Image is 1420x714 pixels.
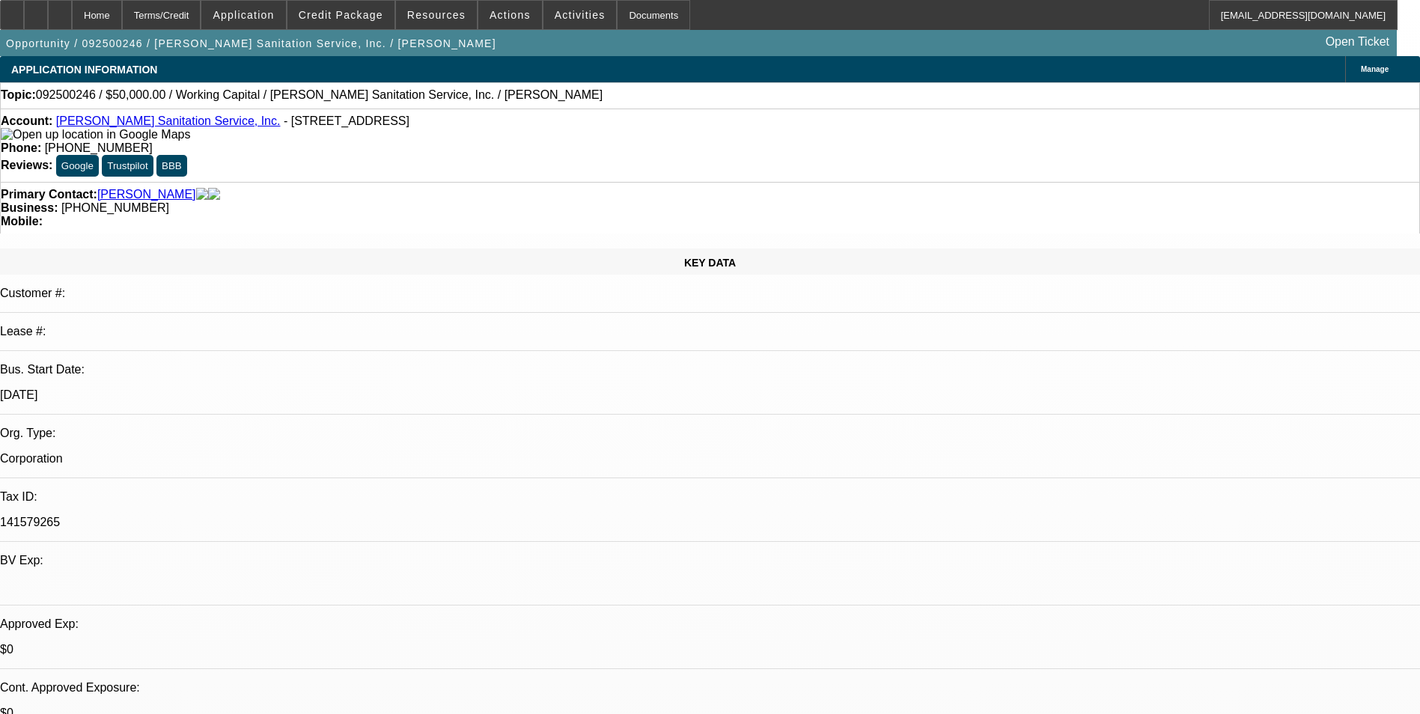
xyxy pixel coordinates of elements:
[407,9,466,21] span: Resources
[196,188,208,201] img: facebook-icon.png
[213,9,274,21] span: Application
[1320,29,1395,55] a: Open Ticket
[61,201,169,214] span: [PHONE_NUMBER]
[56,155,99,177] button: Google
[11,64,157,76] span: APPLICATION INFORMATION
[1,159,52,171] strong: Reviews:
[1,128,190,141] img: Open up location in Google Maps
[6,37,496,49] span: Opportunity / 092500246 / [PERSON_NAME] Sanitation Service, Inc. / [PERSON_NAME]
[1,188,97,201] strong: Primary Contact:
[490,9,531,21] span: Actions
[1,141,41,154] strong: Phone:
[1,128,190,141] a: View Google Maps
[287,1,394,29] button: Credit Package
[102,155,153,177] button: Trustpilot
[543,1,617,29] button: Activities
[299,9,383,21] span: Credit Package
[684,257,736,269] span: KEY DATA
[1361,65,1389,73] span: Manage
[396,1,477,29] button: Resources
[1,201,58,214] strong: Business:
[478,1,542,29] button: Actions
[208,188,220,201] img: linkedin-icon.png
[555,9,606,21] span: Activities
[156,155,187,177] button: BBB
[1,88,36,102] strong: Topic:
[201,1,285,29] button: Application
[1,115,52,127] strong: Account:
[56,115,281,127] a: [PERSON_NAME] Sanitation Service, Inc.
[97,188,196,201] a: [PERSON_NAME]
[45,141,153,154] span: [PHONE_NUMBER]
[36,88,603,102] span: 092500246 / $50,000.00 / Working Capital / [PERSON_NAME] Sanitation Service, Inc. / [PERSON_NAME]
[284,115,409,127] span: - [STREET_ADDRESS]
[1,215,43,228] strong: Mobile:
